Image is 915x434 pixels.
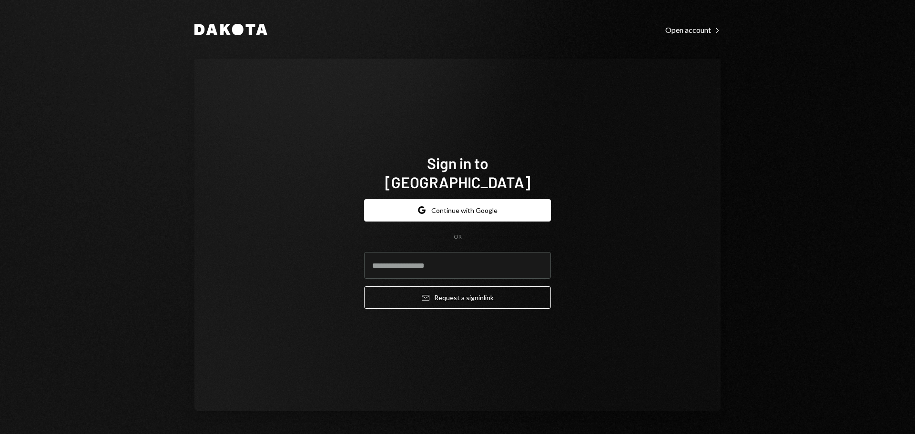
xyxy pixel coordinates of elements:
[665,24,721,35] a: Open account
[665,25,721,35] div: Open account
[364,199,551,222] button: Continue with Google
[364,153,551,192] h1: Sign in to [GEOGRAPHIC_DATA]
[454,233,462,241] div: OR
[364,286,551,309] button: Request a signinlink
